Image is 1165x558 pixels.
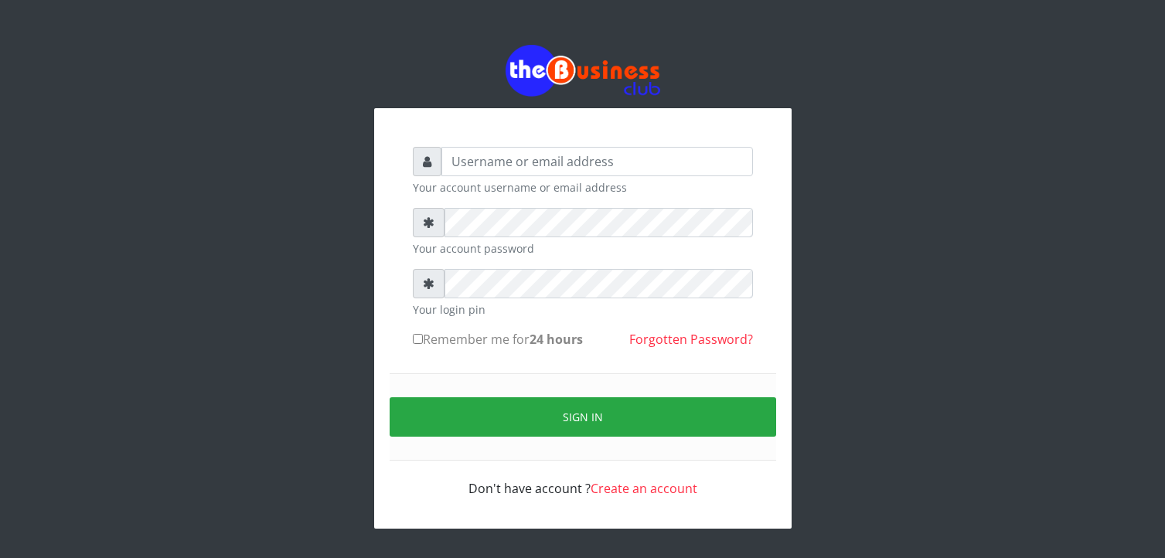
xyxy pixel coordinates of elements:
small: Your account username or email address [413,179,753,196]
a: Create an account [591,480,697,497]
b: 24 hours [530,331,583,348]
input: Username or email address [441,147,753,176]
small: Your login pin [413,301,753,318]
label: Remember me for [413,330,583,349]
div: Don't have account ? [413,461,753,498]
input: Remember me for24 hours [413,334,423,344]
small: Your account password [413,240,753,257]
a: Forgotten Password? [629,331,753,348]
button: Sign in [390,397,776,437]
